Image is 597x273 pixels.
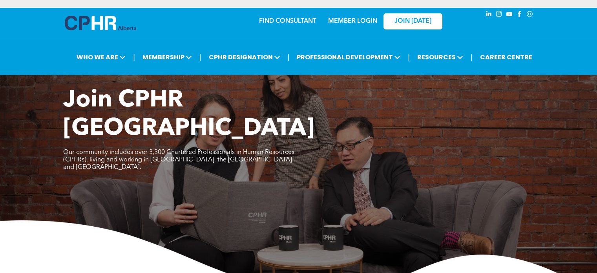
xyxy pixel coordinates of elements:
[294,50,403,64] span: PROFESSIONAL DEVELOPMENT
[63,89,314,141] span: Join CPHR [GEOGRAPHIC_DATA]
[394,18,431,25] span: JOIN [DATE]
[328,18,377,24] a: MEMBER LOGIN
[515,10,524,20] a: facebook
[415,50,466,64] span: RESOURCES
[74,50,128,64] span: WHO WE ARE
[140,50,194,64] span: MEMBERSHIP
[65,16,136,30] img: A blue and white logo for cp alberta
[495,10,504,20] a: instagram
[206,50,283,64] span: CPHR DESIGNATION
[199,49,201,65] li: |
[63,149,294,170] span: Our community includes over 3,300 Chartered Professionals in Human Resources (CPHRs), living and ...
[505,10,514,20] a: youtube
[383,13,442,29] a: JOIN [DATE]
[485,10,493,20] a: linkedin
[478,50,535,64] a: CAREER CENTRE
[408,49,410,65] li: |
[526,10,534,20] a: Social network
[288,49,290,65] li: |
[259,18,316,24] a: FIND CONSULTANT
[471,49,473,65] li: |
[133,49,135,65] li: |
